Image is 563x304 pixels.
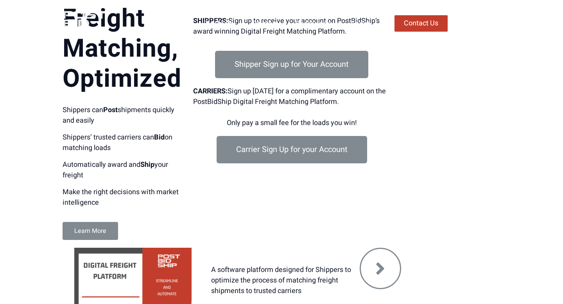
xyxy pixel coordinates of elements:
[103,105,118,115] strong: Post
[63,222,118,240] a: Learn More
[342,14,379,33] a: About
[217,136,367,163] a: Carrier Sign Up for your Account
[74,228,106,234] span: Learn More
[63,159,181,181] p: Automatically award and your freight
[154,132,165,143] strong: Bid
[146,14,194,33] a: Shippers
[287,14,340,33] a: Resources
[63,187,181,208] p: Make the right decisions with market intelligence
[140,159,154,170] strong: Ship
[394,15,448,32] a: Contact Us
[193,118,390,128] div: Only pay a small fee for the loads you win!
[211,265,352,296] p: A software platform designed for Shippers to optimize the process of matching freight shipments t...
[244,14,285,33] a: Pricing
[195,14,242,33] a: Platform
[63,4,181,94] span: Freight Matching, Optimized
[63,11,131,36] img: PostBidShip
[193,86,228,97] strong: CARRIERS:
[465,20,483,27] span: Login
[63,132,181,153] p: Shippers’ trusted carriers can on matching loads
[236,146,348,154] span: Carrier Sign Up for your Account
[404,20,438,27] span: Contact Us
[455,15,493,32] a: Login
[215,51,368,78] a: Shipper Sign up for Your Account
[63,105,181,126] p: Shippers can shipments quickly and easily
[235,61,349,68] span: Shipper Sign up for Your Account
[193,86,390,107] div: Sign up [DATE] for a complimentary account on the PostBidShip Digital Freight Matching Platform.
